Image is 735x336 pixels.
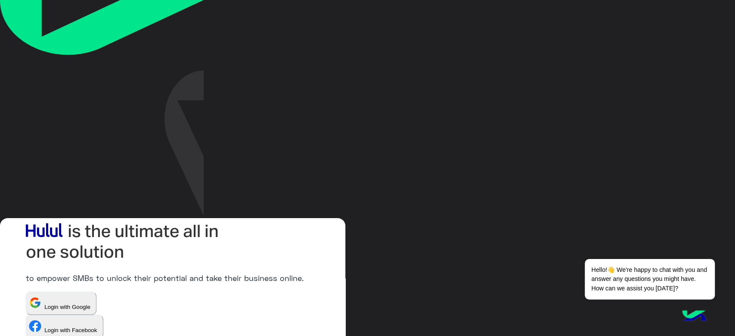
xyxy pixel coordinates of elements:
span: Login with Facebook [41,327,100,333]
img: Facebook [29,320,41,333]
img: hulul-logo.png [679,302,709,332]
img: Google [29,296,41,309]
button: Login with Google [26,292,96,315]
span: Hello!👋 We're happy to chat with you and answer any questions you might have. How can we assist y... [585,259,714,299]
span: Login with Google [41,304,94,310]
p: to empower SMBs to unlock their potential and take their business online. [26,272,319,284]
img: hululLoginTitle_EN.svg [26,221,219,262]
